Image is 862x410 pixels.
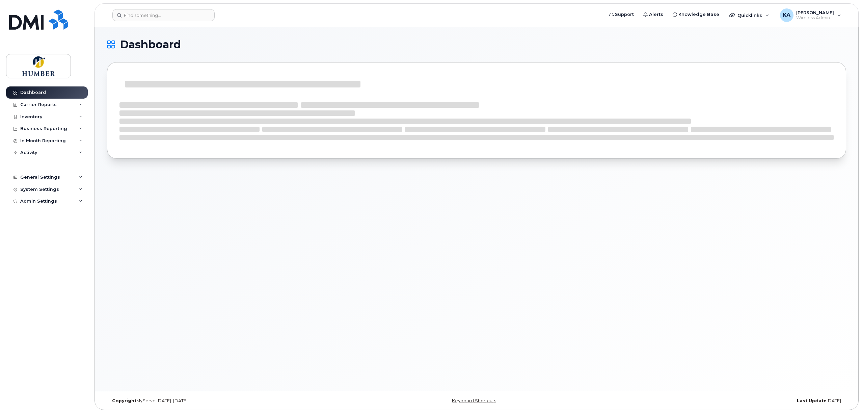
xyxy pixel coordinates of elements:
[452,398,496,403] a: Keyboard Shortcuts
[107,398,353,404] div: MyServe [DATE]–[DATE]
[600,398,846,404] div: [DATE]
[112,398,136,403] strong: Copyright
[797,398,827,403] strong: Last Update
[120,40,181,50] span: Dashboard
